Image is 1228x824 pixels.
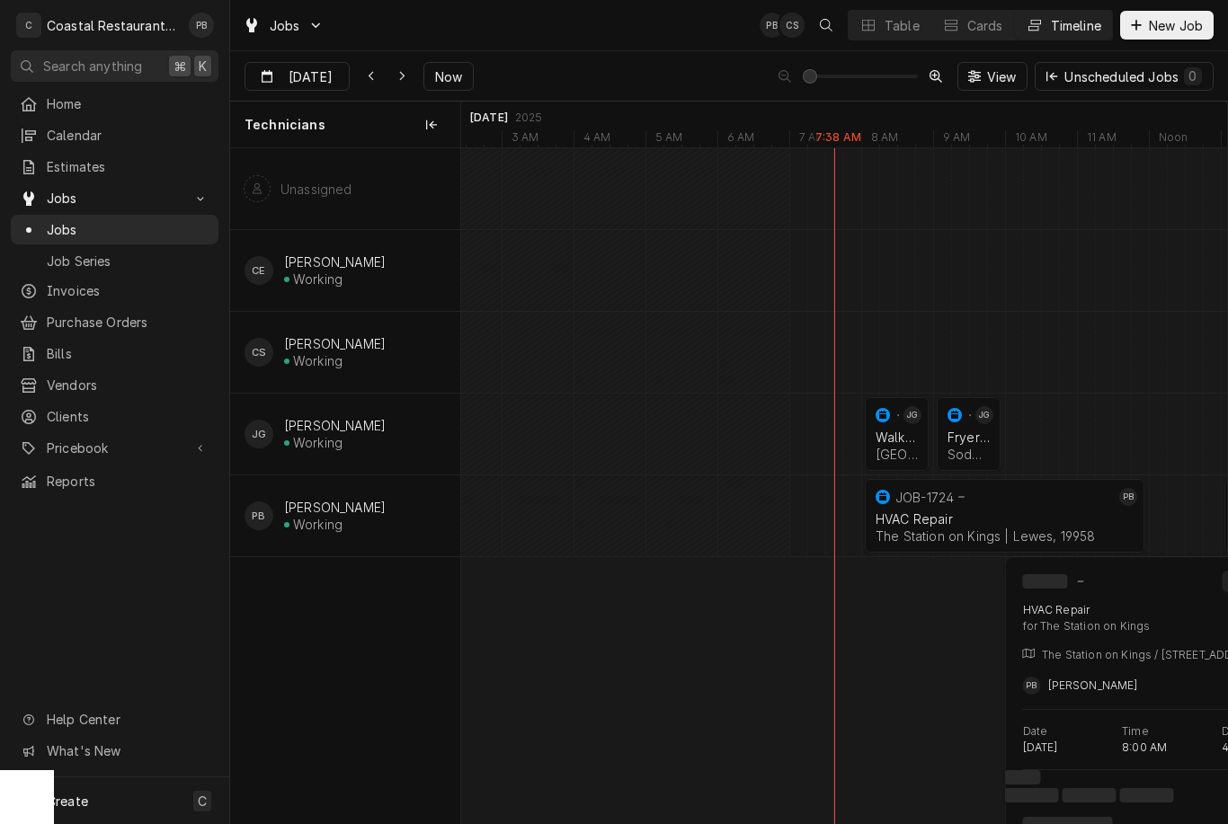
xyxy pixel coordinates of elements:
p: Date [1023,724,1048,739]
div: PB [245,501,273,530]
div: Phill Blush's Avatar [760,13,785,38]
div: PB [189,13,214,38]
span: Home [47,94,209,113]
span: C [198,792,207,811]
div: 6 AM [717,130,764,150]
span: What's New [47,741,208,760]
span: Pricebook [47,439,182,457]
div: Phill Blush's Avatar [1023,677,1041,695]
span: Now [432,67,466,86]
span: New Job [1145,16,1206,35]
span: Search anything [43,57,142,75]
div: Cards [967,16,1003,35]
div: JG [245,420,273,448]
div: CE [245,256,273,285]
span: Calendar [47,126,209,145]
a: Invoices [11,276,218,306]
span: Help Center [47,710,208,729]
div: normal [461,148,1227,824]
div: 10 AM [1005,130,1056,150]
div: 3 AM [502,130,548,150]
div: James Gatton's Avatar [903,406,921,424]
button: New Job [1120,11,1214,40]
div: Technicians column. SPACE for context menu [230,102,460,148]
a: Go to Jobs [236,11,331,40]
button: Now [423,62,474,91]
div: Phill Blush's Avatar [189,13,214,38]
div: [GEOGRAPHIC_DATA] | [GEOGRAPHIC_DATA], 19963 [876,447,918,462]
span: Job Series [47,252,209,270]
a: Go to Help Center [11,704,218,734]
span: Purchase Orders [47,313,209,332]
button: View [957,62,1028,91]
div: PB [760,13,785,38]
p: Time [1122,724,1149,739]
p: 8:00 AM [1122,740,1167,755]
div: Fryer Repair [948,430,990,445]
span: Jobs [47,220,209,239]
a: Estimates [11,152,218,182]
div: PB [1119,488,1137,506]
div: Working [293,271,343,287]
span: Jobs [270,16,300,35]
a: Purchase Orders [11,307,218,337]
div: 5 AM [645,130,692,150]
div: HVAC Repair [876,511,1134,527]
span: ‌ [1005,770,1041,784]
span: Vendors [47,376,209,394]
div: Walk In Cooler [876,430,918,445]
div: Phill Blush's Avatar [1119,488,1137,506]
span: Bills [47,344,209,363]
div: Working [293,353,343,368]
div: left [230,148,460,824]
label: 7:38 AM [815,130,861,145]
div: Phill Blush's Avatar [245,501,273,530]
div: Chris Sockriter's Avatar [779,13,805,38]
button: Unscheduled Jobs0 [1035,62,1214,91]
div: Coastal Restaurant Repair [47,16,179,35]
a: Job Series [11,246,218,276]
div: James Gatton's Avatar [975,406,993,424]
div: 11 AM [1077,130,1126,150]
div: Noon [1149,130,1197,150]
div: Working [293,517,343,532]
a: Go to Pricebook [11,433,218,463]
div: 2025 [515,111,543,125]
div: Sodel Concepts | [GEOGRAPHIC_DATA], 19971 [948,447,990,462]
button: [DATE] [245,62,350,91]
a: Go to What's New [11,736,218,766]
div: [PERSON_NAME] [284,500,386,515]
span: Create [47,793,88,809]
div: C [16,13,41,38]
span: K [199,57,207,75]
div: Unassigned [280,182,352,197]
span: ‌ [1023,574,1068,589]
span: [PERSON_NAME] [1048,678,1138,692]
div: [PERSON_NAME] [284,418,386,433]
div: Timeline [1051,16,1101,35]
a: Jobs [11,215,218,244]
div: [PERSON_NAME] [284,336,386,351]
div: 9 AM [933,130,980,150]
button: Search anything⌘K [11,50,218,82]
span: View [983,67,1020,86]
span: ‌ [1063,788,1117,802]
span: Technicians [245,116,325,134]
span: Reports [47,472,209,491]
a: Vendors [11,370,218,400]
span: ⌘ [174,57,186,75]
div: HVAC Repair [1023,603,1090,617]
span: Clients [47,407,209,426]
div: JG [975,406,993,424]
a: Clients [11,402,218,431]
div: 7 AM [789,130,835,150]
div: Carlos Espin's Avatar [245,256,273,285]
span: Invoices [47,281,209,300]
a: Home [11,89,218,119]
div: James Gatton's Avatar [245,420,273,448]
span: ‌ [1005,788,1059,802]
div: CS [779,13,805,38]
div: Working [293,435,343,450]
a: Calendar [11,120,218,150]
div: [PERSON_NAME] [284,254,386,270]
